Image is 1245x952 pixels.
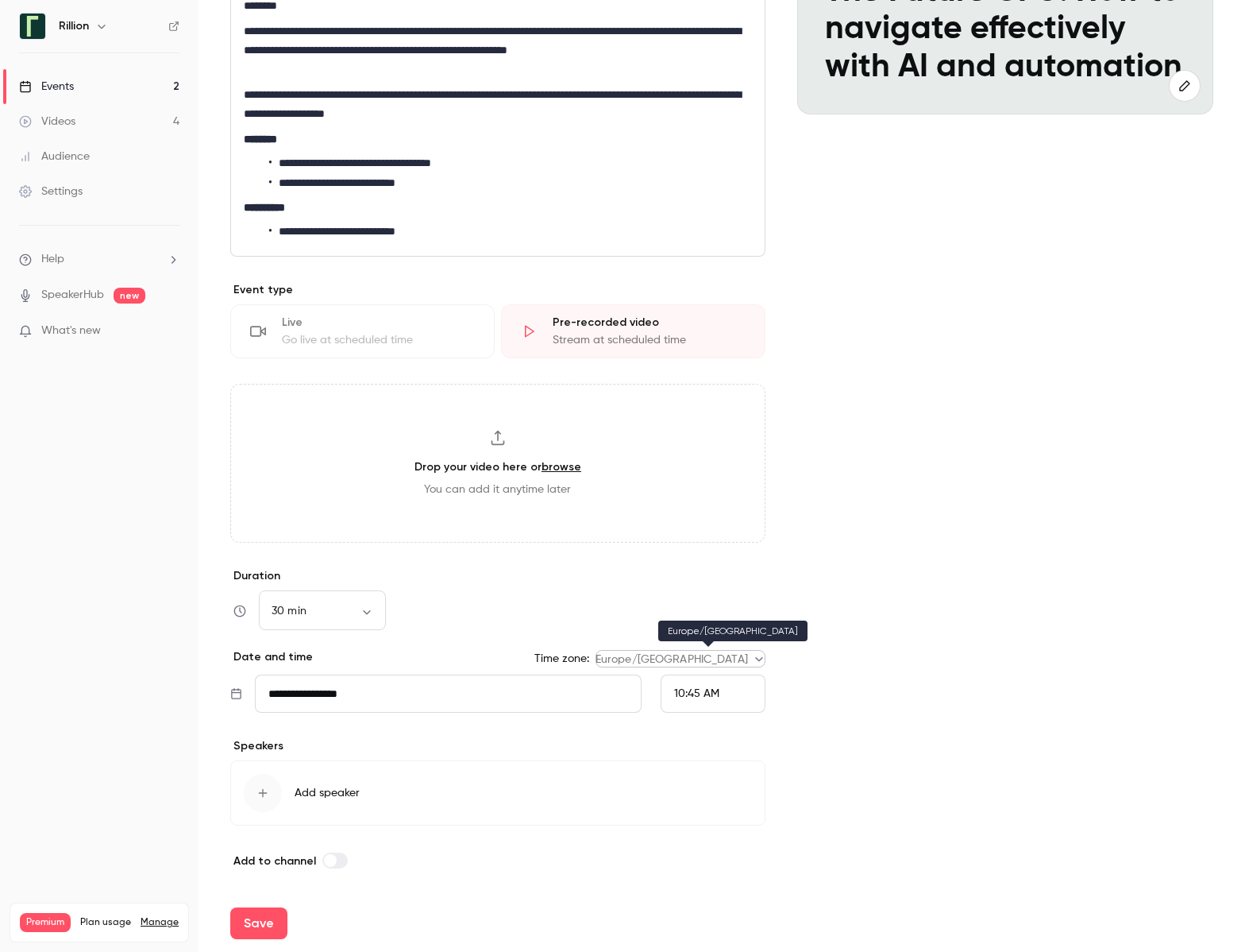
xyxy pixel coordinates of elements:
[553,332,746,348] div: Stream at scheduled time
[233,854,316,868] span: Add to channel
[19,114,75,130] div: Videos
[230,649,313,665] p: Date and time
[114,288,145,304] span: new
[282,315,475,331] div: Live
[59,18,89,34] h6: Rillion
[19,251,179,268] li: help-dropdown-opener
[20,14,45,39] img: Rillion
[41,251,64,268] span: Help
[230,304,495,358] div: LiveGo live at scheduled time
[230,282,765,298] p: Event type
[230,738,765,754] p: Speakers
[661,675,765,713] div: From
[20,913,71,932] span: Premium
[282,332,475,348] div: Go live at scheduled time
[19,149,90,164] div: Audience
[19,79,74,95] div: Events
[80,916,131,929] span: Plan usage
[141,916,179,929] a: Manage
[295,785,360,801] span: Add speaker
[230,907,287,939] button: Save
[596,652,765,668] div: Europe/[GEOGRAPHIC_DATA]
[414,459,581,475] h3: Drop your video here or
[553,315,746,331] div: Pre-recorded video
[501,304,765,358] div: Pre-recorded videoStream at scheduled time
[41,323,101,339] span: What's new
[230,568,765,584] label: Duration
[19,184,83,199] div: Settings
[534,651,589,667] label: Time zone:
[542,460,581,474] a: browse
[674,688,719,699] span: 10:45 AM
[230,760,765,826] button: Add speaker
[259,603,386,619] div: 30 min
[41,287,104,304] a: SpeakerHub
[255,675,642,713] input: Tue, Feb 17, 2026
[424,482,571,497] span: You can add it anytime later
